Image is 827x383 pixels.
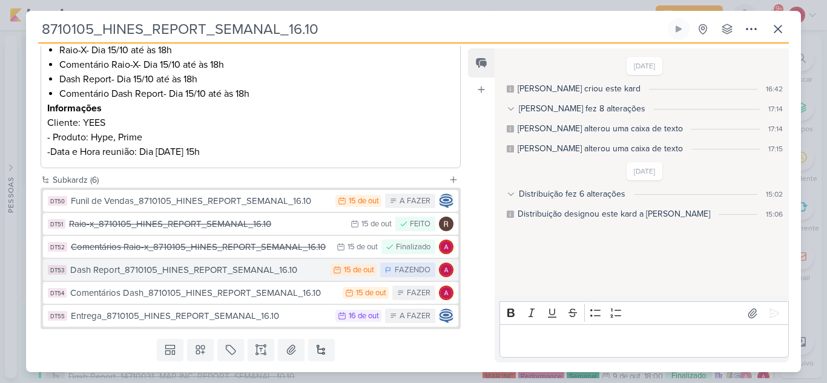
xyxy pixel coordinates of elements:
li: Dash Report- Dia 15/10 até às 18h [59,72,454,87]
div: 17:14 [768,123,783,134]
div: DT53 [48,265,67,275]
div: DT55 [48,311,67,321]
div: [PERSON_NAME] fez 8 alterações [519,102,645,115]
div: 15 de out [356,289,386,297]
div: DT50 [48,196,67,206]
div: Editor toolbar [499,301,789,325]
li: Raio-X- Dia 15/10 até às 18h [59,43,454,57]
strong: Informações [47,102,102,114]
div: A FAZER [400,310,430,322]
div: Raio-x_8710105_HINES_REPORT_SEMANAL_16.10 [69,217,344,231]
img: Alessandra Gomes [439,286,453,300]
div: Este log é visível à todos no kard [507,125,514,133]
div: DT51 [48,219,65,229]
div: Comentários Raio-x_8710105_HINES_REPORT_SEMANAL_16.10 [71,240,331,254]
div: DT52 [48,242,67,252]
img: Alessandra Gomes [439,263,453,277]
div: Subkardz (6) [53,174,444,186]
div: Comentários Dash_8710105_HINES_REPORT_SEMANAL_16.10 [70,286,337,300]
p: - Produto: Hype, Prime [47,130,454,145]
button: DT54 Comentários Dash_8710105_HINES_REPORT_SEMANAL_16.10 15 de out FAZER [43,282,458,304]
img: Caroline Traven De Andrade [439,194,453,208]
div: 17:14 [768,103,783,114]
div: FAZER [407,287,430,300]
div: 15:06 [766,209,783,220]
div: 15 de out [344,266,374,274]
div: Entrega_8710105_HINES_REPORT_SEMANAL_16.10 [71,309,329,323]
div: 15 de out [361,220,392,228]
button: DT52 Comentários Raio-x_8710105_HINES_REPORT_SEMANAL_16.10 15 de out Finalizado [43,236,458,258]
button: DT53 Dash Report_8710105_HINES_REPORT_SEMANAL_16.10 15 de out FAZENDO [43,259,458,281]
p: -Data e Hora reunião: Dia [DATE] 15h [47,145,454,159]
div: Distribuição designou este kard a Caroline [518,208,710,220]
div: 15 de out [348,243,378,251]
button: DT51 Raio-x_8710105_HINES_REPORT_SEMANAL_16.10 15 de out FEITO [43,213,458,235]
button: DT55 Entrega_8710105_HINES_REPORT_SEMANAL_16.10 16 de out A FAZER [43,305,458,327]
div: 15 de out [349,197,379,205]
div: Este log é visível à todos no kard [507,211,514,218]
div: 16:42 [766,83,783,94]
div: FEITO [410,218,430,231]
div: DT54 [48,288,67,298]
div: Isabella alterou uma caixa de texto [518,142,683,155]
div: Dash Report_8710105_HINES_REPORT_SEMANAL_16.10 [70,263,325,277]
div: 17:15 [768,143,783,154]
div: Finalizado [396,241,430,254]
div: 16 de out [349,312,379,320]
img: Caroline Traven De Andrade [439,309,453,323]
li: Comentário Dash Report- Dia 15/10 até às 18h [59,87,454,101]
div: Editor editing area: main [499,324,789,358]
div: 15:02 [766,189,783,200]
div: Ligar relógio [674,24,684,34]
div: Este log é visível à todos no kard [507,145,514,152]
div: Funil de Vendas_8710105_HINES_REPORT_SEMANAL_16.10 [71,194,329,208]
button: DT50 Funil de Vendas_8710105_HINES_REPORT_SEMANAL_16.10 15 de out A FAZER [43,190,458,212]
div: FAZENDO [395,264,430,277]
img: Alessandra Gomes [439,240,453,254]
div: Isabella criou este kard [518,82,641,95]
img: Rafael Dornelles [439,217,453,231]
input: Kard Sem Título [38,18,665,40]
div: Isabella alterou uma caixa de texto [518,122,683,135]
div: Distribuição fez 6 alterações [519,188,625,200]
li: Comentário Raio-X- Dia 15/10 até às 18h [59,57,454,72]
div: Este log é visível à todos no kard [507,85,514,93]
div: A FAZER [400,195,430,208]
p: Cliente: YEES [47,116,454,130]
